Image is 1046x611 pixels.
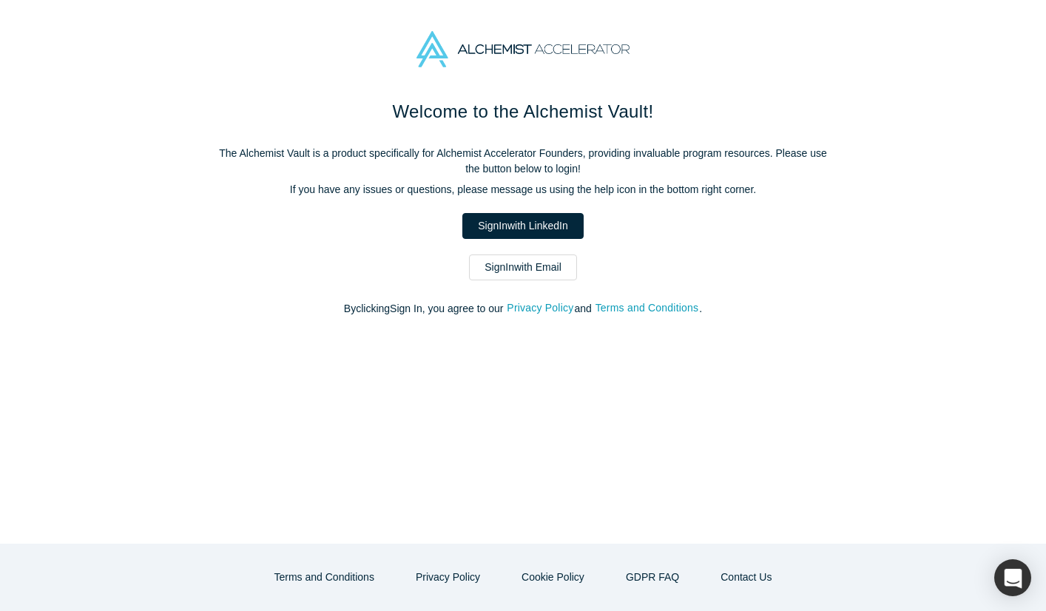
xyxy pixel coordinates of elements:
[705,564,787,590] button: Contact Us
[212,146,834,177] p: The Alchemist Vault is a product specifically for Alchemist Accelerator Founders, providing inval...
[469,254,577,280] a: SignInwith Email
[506,300,574,317] button: Privacy Policy
[400,564,496,590] button: Privacy Policy
[212,98,834,125] h1: Welcome to the Alchemist Vault!
[462,213,583,239] a: SignInwith LinkedIn
[212,182,834,198] p: If you have any issues or questions, please message us using the help icon in the bottom right co...
[212,301,834,317] p: By clicking Sign In , you agree to our and .
[259,564,390,590] button: Terms and Conditions
[416,31,630,67] img: Alchemist Accelerator Logo
[595,300,700,317] button: Terms and Conditions
[506,564,600,590] button: Cookie Policy
[610,564,695,590] a: GDPR FAQ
